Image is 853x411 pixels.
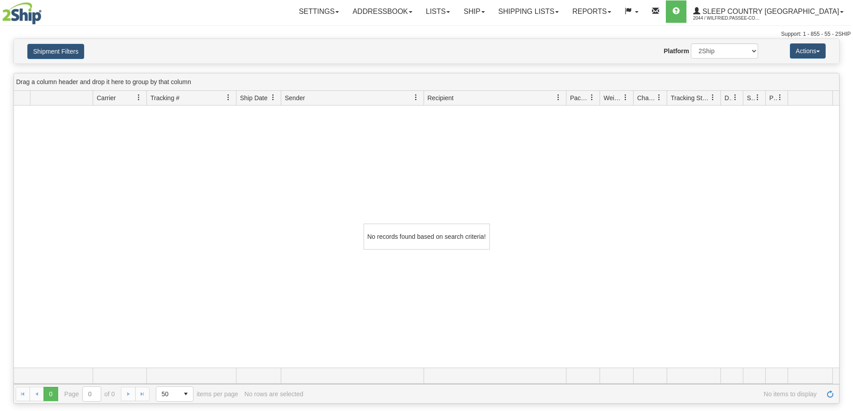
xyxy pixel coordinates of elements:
span: Carrier [97,93,116,102]
a: Weight filter column settings [618,90,633,105]
span: select [179,387,193,401]
a: Lists [419,0,457,23]
span: Tracking Status [671,93,710,102]
img: logo2044.jpg [2,2,42,25]
span: Page of 0 [64,386,115,402]
a: Addressbook [346,0,419,23]
div: No records found based on search criteria! [364,224,490,250]
div: grid grouping header [14,73,839,91]
a: Sleep Country [GEOGRAPHIC_DATA] 2044 / Wilfried.Passee-Coutrin [686,0,850,23]
a: Sender filter column settings [408,90,424,105]
span: Tracking # [150,93,180,102]
button: Shipment Filters [27,44,84,59]
span: Shipment Issues [747,93,754,102]
a: Packages filter column settings [584,90,600,105]
a: Refresh [823,387,837,401]
span: No items to display [309,390,817,398]
span: Ship Date [240,93,267,102]
a: Reports [566,0,618,23]
a: Ship Date filter column settings [266,90,281,105]
a: Tracking # filter column settings [221,90,236,105]
a: Settings [292,0,346,23]
span: Charge [637,93,656,102]
span: Packages [570,93,589,102]
span: items per page [156,386,238,402]
span: Sender [285,93,305,102]
span: 50 [162,390,173,398]
a: Tracking Status filter column settings [705,90,720,105]
a: Recipient filter column settings [551,90,566,105]
span: Page 0 [43,387,58,401]
a: Carrier filter column settings [131,90,146,105]
div: Support: 1 - 855 - 55 - 2SHIP [2,30,851,38]
iframe: chat widget [832,160,852,251]
span: Pickup Status [769,93,777,102]
span: Sleep Country [GEOGRAPHIC_DATA] [700,8,839,15]
a: Shipment Issues filter column settings [750,90,765,105]
button: Actions [790,43,826,59]
a: Ship [457,0,491,23]
a: Delivery Status filter column settings [728,90,743,105]
a: Shipping lists [492,0,566,23]
a: Charge filter column settings [652,90,667,105]
div: No rows are selected [244,390,304,398]
span: 2044 / Wilfried.Passee-Coutrin [693,14,760,23]
a: Pickup Status filter column settings [772,90,788,105]
span: Page sizes drop down [156,386,193,402]
span: Weight [604,93,622,102]
label: Platform [664,47,689,55]
span: Recipient [428,93,454,102]
span: Delivery Status [724,93,732,102]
